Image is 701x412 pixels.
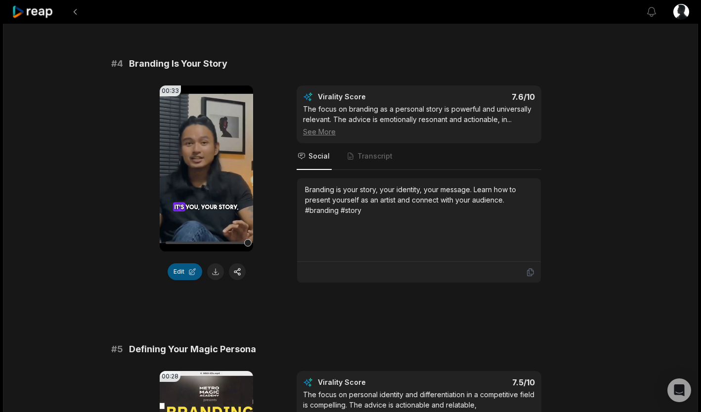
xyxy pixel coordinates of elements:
[318,377,424,387] div: Virality Score
[303,126,535,137] div: See More
[129,342,256,356] span: Defining Your Magic Persona
[160,85,253,251] video: Your browser does not support mp4 format.
[318,92,424,102] div: Virality Score
[429,377,535,387] div: 7.5 /10
[111,57,123,71] span: # 4
[297,143,541,170] nav: Tabs
[111,342,123,356] span: # 5
[303,104,535,137] div: The focus on branding as a personal story is powerful and universally relevant. The advice is emo...
[305,184,533,215] div: Branding is your story, your identity, your message. Learn how to present yourself as an artist a...
[429,92,535,102] div: 7.6 /10
[129,57,227,71] span: Branding Is Your Story
[667,378,691,402] div: Open Intercom Messenger
[168,263,202,280] button: Edit
[357,151,393,161] span: Transcript
[308,151,330,161] span: Social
